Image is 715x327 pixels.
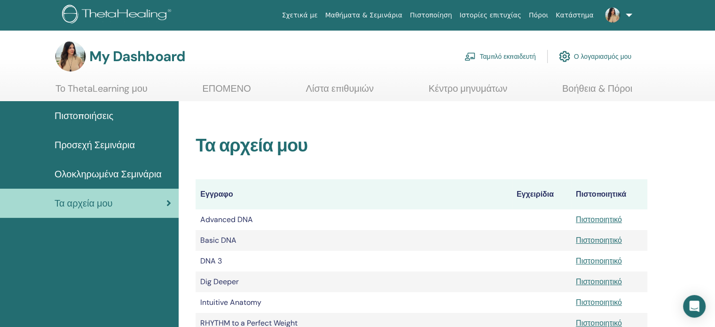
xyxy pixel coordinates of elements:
[464,46,535,67] a: Ταμπλό εκπαιδευτή
[55,167,162,181] span: Ολοκληρωμένα Σεμινάρια
[559,48,570,64] img: cog.svg
[552,7,597,24] a: Κατάστημα
[196,135,647,157] h2: Τα αρχεία μου
[576,215,622,224] a: Πιστοποιητικό
[196,209,512,230] td: Advanced DNA
[525,7,552,24] a: Πόροι
[683,295,706,318] div: Open Intercom Messenger
[576,277,622,287] a: Πιστοποιητικό
[62,5,174,26] img: logo.png
[512,179,571,209] th: Εγχειρίδια
[406,7,456,24] a: Πιστοποίηση
[196,230,512,251] td: Basic DNA
[196,179,512,209] th: Εγγραφο
[576,297,622,307] a: Πιστοποιητικό
[429,83,508,101] a: Κέντρο μηνυμάτων
[605,8,620,23] img: default.jpg
[571,179,647,209] th: Πιστοποιητικά
[89,48,185,65] h3: My Dashboard
[322,7,406,24] a: Μαθήματα & Σεμινάρια
[55,41,86,72] img: default.jpg
[562,83,632,101] a: Βοήθεια & Πόροι
[456,7,525,24] a: Ιστορίες επιτυχίας
[278,7,322,24] a: Σχετικά με
[55,109,113,123] span: Πιστοποιήσεις
[196,271,512,292] td: Dig Deeper
[55,196,113,210] span: Τα αρχεία μου
[576,256,622,266] a: Πιστοποιητικό
[576,235,622,245] a: Πιστοποιητικό
[196,251,512,271] td: DNA 3
[55,138,135,152] span: Προσεχή Σεμινάρια
[559,46,631,67] a: Ο λογαριασμός μου
[202,83,251,101] a: ΕΠΟΜΕΝΟ
[55,83,148,101] a: Το ThetaLearning μου
[464,52,476,61] img: chalkboard-teacher.svg
[306,83,374,101] a: Λίστα επιθυμιών
[196,292,512,313] td: Intuitive Anatomy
